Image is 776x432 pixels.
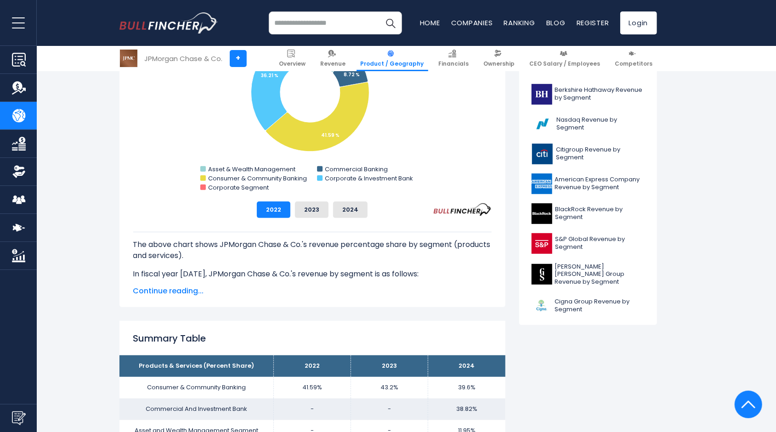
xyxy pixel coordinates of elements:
span: Citigroup Revenue by Segment [556,146,645,162]
a: Cigna Group Revenue by Segment [526,293,650,318]
span: S&P Global Revenue by Segment [555,236,645,251]
a: American Express Company Revenue by Segment [526,171,650,196]
text: Corporate & Investment Bank [325,174,413,183]
span: Competitors [615,60,653,67]
a: Ownership [480,46,519,71]
img: BRK-B logo [532,84,552,105]
tspan: 36.21 % [261,72,278,79]
a: Overview [275,46,310,71]
button: Search [379,11,402,34]
span: Financials [439,60,469,67]
span: Overview [279,60,306,67]
tspan: 41.59 % [321,132,340,139]
p: In fiscal year [DATE], JPMorgan Chase & Co.'s revenue by segment is as follows: [133,269,492,280]
img: AXP logo [532,174,552,194]
a: Blog [546,18,566,28]
text: Asset & Wealth Management [208,165,295,174]
tspan: 8.72 % [344,71,360,78]
a: CEO Salary / Employees [526,46,605,71]
span: Continue reading... [133,286,492,297]
span: Cigna Group Revenue by Segment [555,298,645,314]
td: 43.2% [351,377,428,398]
th: 2024 [428,355,505,377]
td: 38.82% [428,398,505,420]
img: C logo [532,144,553,164]
td: - [274,398,351,420]
a: [PERSON_NAME] [PERSON_NAME] Group Revenue by Segment [526,261,650,289]
a: Home [420,18,440,28]
span: [PERSON_NAME] [PERSON_NAME] Group Revenue by Segment [555,263,645,286]
img: NDAQ logo [532,114,554,135]
a: Competitors [611,46,657,71]
td: 41.59% [274,377,351,398]
a: Revenue [317,46,350,71]
img: bullfincher logo [119,12,218,34]
span: Product / Geography [361,60,424,67]
th: Products & Services (Percent Share) [119,355,274,377]
text: Commercial Banking [325,165,388,174]
p: The above chart shows JPMorgan Chase & Co.'s revenue percentage share by segment (products and se... [133,239,492,261]
a: Register [577,18,609,28]
img: BLK logo [532,203,553,224]
img: SPGI logo [532,233,552,254]
a: Companies [451,18,493,28]
a: Ranking [504,18,535,28]
text: Corporate Segment [208,183,269,192]
th: 2022 [274,355,351,377]
td: Commercial And Investment Bank [119,398,274,420]
h2: Summary Table [133,331,492,345]
span: CEO Salary / Employees [530,60,600,67]
a: Nasdaq Revenue by Segment [526,112,650,137]
td: Consumer & Community Banking [119,377,274,398]
div: The for JPMorgan Chase & Co. is the Consumer & Community Banking, which represents 41.59% of its ... [133,232,492,430]
a: Product / Geography [357,46,428,71]
span: Berkshire Hathaway Revenue by Segment [555,86,645,102]
span: Revenue [321,60,346,67]
th: 2023 [351,355,428,377]
button: 2023 [295,202,329,218]
img: JPM logo [120,50,137,67]
button: 2024 [333,202,368,218]
a: Citigroup Revenue by Segment [526,141,650,167]
a: + [230,50,247,67]
img: CI logo [532,295,552,316]
a: BlackRock Revenue by Segment [526,201,650,226]
a: Berkshire Hathaway Revenue by Segment [526,82,650,107]
a: Financials [435,46,473,71]
a: Go to homepage [119,12,218,34]
svg: JPMorgan Chase & Co.'s Revenue Share by Segment [133,11,492,194]
span: Ownership [484,60,515,67]
span: Nasdaq Revenue by Segment [556,116,644,132]
img: GS logo [532,264,552,285]
span: BlackRock Revenue by Segment [555,206,645,221]
button: 2022 [257,202,290,218]
div: JPMorgan Chase & Co. [145,53,223,64]
td: - [351,398,428,420]
a: S&P Global Revenue by Segment [526,231,650,256]
td: 39.6% [428,377,505,398]
a: Login [620,11,657,34]
img: Ownership [12,165,26,179]
span: American Express Company Revenue by Segment [555,176,645,191]
text: Consumer & Community Banking [208,174,307,183]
